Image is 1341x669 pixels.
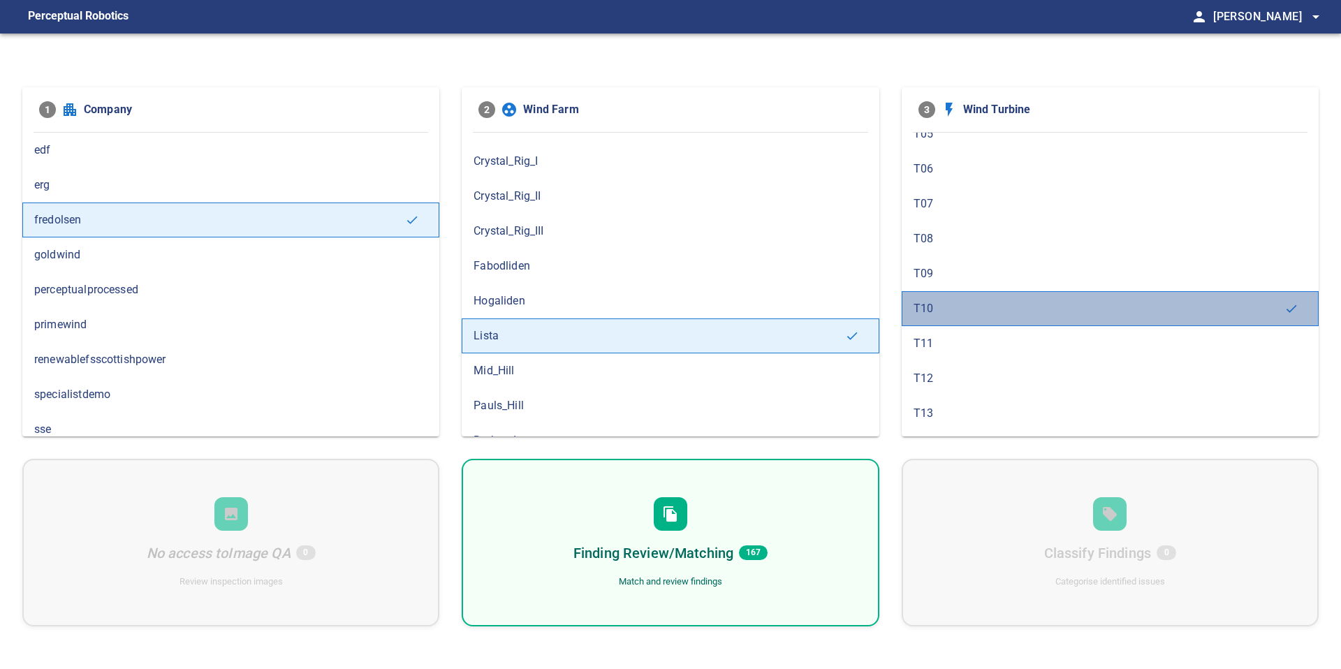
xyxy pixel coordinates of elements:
[22,377,439,412] div: specialistdemo
[914,265,1307,282] span: T09
[39,101,56,118] span: 1
[474,188,867,205] span: Crystal_Rig_II
[462,388,879,423] div: Pauls_Hill
[28,6,129,28] figcaption: Perceptual Robotics
[34,142,427,159] span: edf
[902,291,1319,326] div: T10
[22,342,439,377] div: renewablefsscottishpower
[902,396,1319,431] div: T13
[1191,8,1208,25] span: person
[902,221,1319,256] div: T08
[902,186,1319,221] div: T07
[34,281,427,298] span: perceptualprocessed
[462,353,879,388] div: Mid_Hill
[573,542,733,564] h6: Finding Review/Matching
[902,326,1319,361] div: T11
[963,101,1302,118] span: Wind Turbine
[1307,8,1324,25] span: arrow_drop_down
[34,247,427,263] span: goldwind
[84,101,423,118] span: Company
[914,335,1307,352] span: T11
[462,214,879,249] div: Crystal_Rig_III
[619,575,722,589] div: Match and review findings
[914,161,1307,177] span: T06
[34,386,427,403] span: specialistdemo
[474,293,867,309] span: Hogaliden
[462,423,879,458] div: Rothes_I
[914,405,1307,422] span: T13
[22,168,439,203] div: erg
[474,397,867,414] span: Pauls_Hill
[914,370,1307,387] span: T12
[1213,7,1324,27] span: [PERSON_NAME]
[22,412,439,447] div: sse
[474,223,867,240] span: Crystal_Rig_III
[902,361,1319,396] div: T12
[902,431,1319,466] div: T14
[902,256,1319,291] div: T09
[462,144,879,179] div: Crystal_Rig_I
[462,179,879,214] div: Crystal_Rig_II
[474,362,867,379] span: Mid_Hill
[914,230,1307,247] span: T08
[474,432,867,449] span: Rothes_I
[22,133,439,168] div: edf
[462,318,879,353] div: Lista
[22,272,439,307] div: perceptualprocessed
[22,203,439,237] div: fredolsen
[739,545,768,560] span: 167
[914,196,1307,212] span: T07
[34,316,427,333] span: primewind
[1208,3,1324,31] button: [PERSON_NAME]
[462,459,879,626] div: Finding Review/Matching167Match and review findings
[474,258,867,274] span: Fabodliden
[22,307,439,342] div: primewind
[34,212,405,228] span: fredolsen
[34,351,427,368] span: renewablefsscottishpower
[902,117,1319,152] div: T05
[462,249,879,284] div: Fabodliden
[902,152,1319,186] div: T06
[523,101,862,118] span: Wind Farm
[462,284,879,318] div: Hogaliden
[918,101,935,118] span: 3
[914,126,1307,142] span: T05
[34,421,427,438] span: sse
[478,101,495,118] span: 2
[474,328,844,344] span: Lista
[474,153,867,170] span: Crystal_Rig_I
[34,177,427,193] span: erg
[914,300,1284,317] span: T10
[22,237,439,272] div: goldwind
